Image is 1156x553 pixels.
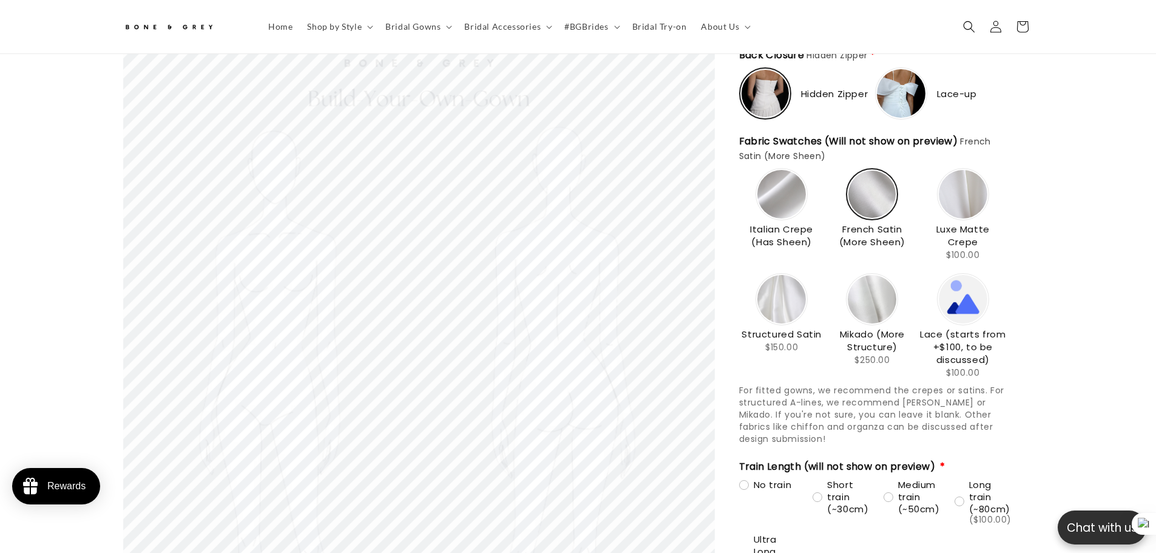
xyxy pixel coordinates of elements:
img: Bone and Grey Bridal [123,17,214,37]
img: https://cdn.shopify.com/s/files/1/0748/6904/7603/files/default_image_url.png?v=1713240055 [939,275,987,324]
img: https://cdn.shopify.com/s/files/1/0750/3832/7081/files/4-Satin.jpg?v=1756368085 [757,275,806,324]
img: https://cdn.shopify.com/s/files/1/0750/3832/7081/files/3-Matte-Crepe_80be2520-7567-4bc4-80bf-3eeb... [939,170,987,219]
img: https://cdn.shopify.com/s/files/1/0750/3832/7081/files/Closure-zipper.png?v=1756370614 [742,70,789,117]
span: Mikado (More Structure) [830,328,915,353]
a: Home [261,14,300,39]
span: Bridal Try-on [632,21,687,32]
span: $150.00 [765,341,798,353]
span: Luxe Matte Crepe [920,223,1006,248]
a: Bone and Grey Bridal [118,12,249,41]
button: Open chatbox [1058,511,1146,545]
span: $100.00 [946,367,979,379]
span: Home [268,21,292,32]
p: Chat with us [1058,519,1146,537]
summary: About Us [694,14,755,39]
span: Shop by Style [307,21,362,32]
span: Lace-up [937,87,977,100]
summary: Bridal Accessories [457,14,557,39]
summary: Search [956,13,982,40]
span: Hidden Zipper [806,49,867,61]
a: Write a review [81,69,134,79]
span: Hidden Zipper [801,87,868,100]
span: Bridal Accessories [464,21,541,32]
span: Train Length (will not show on preview) [739,460,938,474]
span: Back Closure [739,48,868,63]
button: Write a review [830,18,910,39]
span: Bridal Gowns [385,21,441,32]
a: Bridal Try-on [625,14,694,39]
summary: Shop by Style [300,14,378,39]
span: Short train (~30cm) [827,479,868,515]
summary: #BGBrides [557,14,624,39]
span: Lace (starts from +$100, to be discussed) [920,328,1006,366]
span: $100.00 [946,249,979,261]
img: https://cdn.shopify.com/s/files/1/0750/3832/7081/files/Closure-lace-up.jpg?v=1756370613 [877,69,925,118]
span: Fabric Swatches (Will not show on preview) [739,134,1004,163]
span: Italian Crepe (Has Sheen) [739,223,825,248]
summary: Bridal Gowns [378,14,457,39]
img: https://cdn.shopify.com/s/files/1/0750/3832/7081/files/2-French-Satin_e30a17c1-17c2-464b-8a17-b37... [848,171,896,218]
span: Long train (~80cm) [969,479,1012,524]
span: Medium train (~50cm) [898,479,940,515]
img: https://cdn.shopify.com/s/files/1/0750/3832/7081/files/1-Italian-Crepe_995fc379-4248-4617-84cd-83... [757,170,806,219]
span: No train [754,479,792,491]
span: #BGBrides [564,21,608,32]
span: ($100.00) [969,515,1012,524]
span: For fitted gowns, we recommend the crepes or satins. For structured A-lines, we recommend [PERSON... [739,384,1005,445]
div: Rewards [47,481,86,492]
span: Structured Satin [739,328,825,341]
span: French Satin (More Sheen) [830,223,915,248]
span: About Us [701,21,739,32]
img: https://cdn.shopify.com/s/files/1/0750/3832/7081/files/5-Mikado.jpg?v=1756368359 [848,275,896,324]
span: $250.00 [854,354,890,366]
